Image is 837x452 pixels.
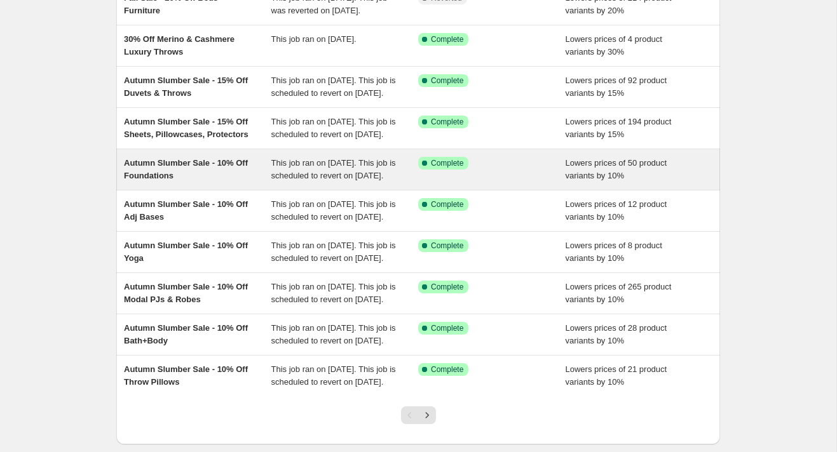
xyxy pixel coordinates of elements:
[271,158,396,180] span: This job ran on [DATE]. This job is scheduled to revert on [DATE].
[431,282,463,292] span: Complete
[271,34,357,44] span: This job ran on [DATE].
[271,282,396,304] span: This job ran on [DATE]. This job is scheduled to revert on [DATE].
[566,34,662,56] span: Lowers prices of 4 product variants by 30%
[271,364,396,387] span: This job ran on [DATE]. This job is scheduled to revert on [DATE].
[271,323,396,345] span: This job ran on [DATE]. This job is scheduled to revert on [DATE].
[418,406,436,424] button: Next
[124,158,248,180] span: Autumn Slumber Sale - 10% Off Foundations
[124,241,248,263] span: Autumn Slumber Sale - 10% Off Yoga
[271,76,396,98] span: This job ran on [DATE]. This job is scheduled to revert on [DATE].
[271,117,396,139] span: This job ran on [DATE]. This job is scheduled to revert on [DATE].
[566,199,667,222] span: Lowers prices of 12 product variants by 10%
[566,323,667,345] span: Lowers prices of 28 product variants by 10%
[431,158,463,168] span: Complete
[431,364,463,375] span: Complete
[566,76,667,98] span: Lowers prices of 92 product variants by 15%
[431,76,463,86] span: Complete
[401,406,436,424] nav: Pagination
[124,34,235,56] span: 30% Off Merino & Cashmere Luxury Throws
[431,117,463,127] span: Complete
[271,199,396,222] span: This job ran on [DATE]. This job is scheduled to revert on [DATE].
[124,364,248,387] span: Autumn Slumber Sale - 10% Off Throw Pillows
[124,323,248,345] span: Autumn Slumber Sale - 10% Off Bath+Body
[431,34,463,44] span: Complete
[566,158,667,180] span: Lowers prices of 50 product variants by 10%
[124,117,248,139] span: Autumn Slumber Sale - 15% Off Sheets, Pillowcases, Protectors
[124,76,248,98] span: Autumn Slumber Sale - 15% Off Duvets & Throws
[566,241,662,263] span: Lowers prices of 8 product variants by 10%
[566,117,672,139] span: Lowers prices of 194 product variants by 15%
[431,241,463,251] span: Complete
[431,323,463,333] span: Complete
[124,282,248,304] span: Autumn Slumber Sale - 10% Off Modal PJs & Robes
[566,364,667,387] span: Lowers prices of 21 product variants by 10%
[271,241,396,263] span: This job ran on [DATE]. This job is scheduled to revert on [DATE].
[566,282,672,304] span: Lowers prices of 265 product variants by 10%
[431,199,463,209] span: Complete
[124,199,248,222] span: Autumn Slumber Sale - 10% Off Adj Bases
